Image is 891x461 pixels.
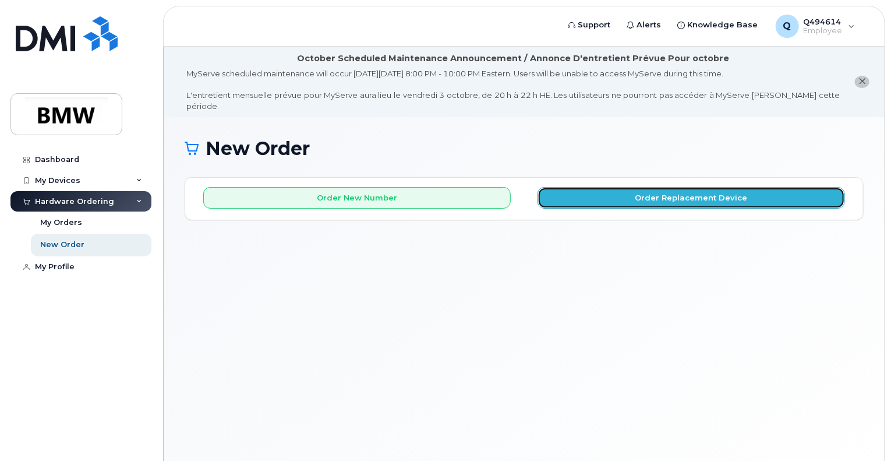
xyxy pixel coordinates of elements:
button: Order New Number [203,187,511,209]
iframe: Messenger Launcher [840,410,882,452]
button: close notification [855,76,869,88]
button: Order Replacement Device [538,187,845,209]
div: October Scheduled Maintenance Announcement / Annonce D'entretient Prévue Pour octobre [297,52,729,65]
div: MyServe scheduled maintenance will occur [DATE][DATE] 8:00 PM - 10:00 PM Eastern. Users will be u... [186,68,840,111]
h1: New Order [185,138,864,159]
